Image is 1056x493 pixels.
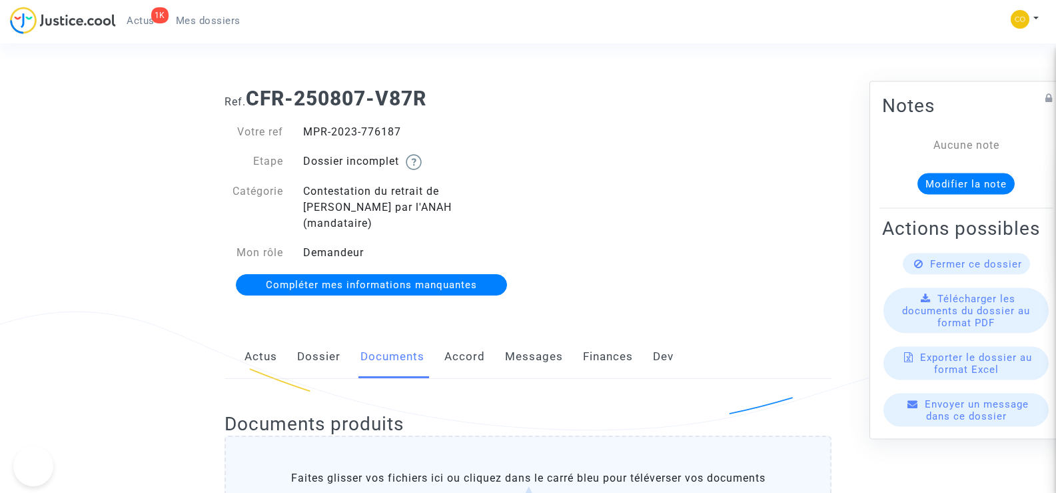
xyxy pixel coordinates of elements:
[225,95,246,108] span: Ref.
[215,183,293,231] div: Catégorie
[653,335,674,379] a: Dev
[127,15,155,27] span: Actus
[245,335,277,379] a: Actus
[165,11,251,31] a: Mes dossiers
[920,351,1032,375] span: Exporter le dossier au format Excel
[293,124,528,140] div: MPR-2023-776187
[583,335,633,379] a: Finances
[406,154,422,170] img: help.svg
[215,124,293,140] div: Votre ref
[293,153,528,170] div: Dossier incomplet
[882,93,1050,117] h2: Notes
[225,412,831,436] h2: Documents produits
[293,245,528,261] div: Demandeur
[13,446,53,486] iframe: Help Scout Beacon - Open
[116,11,165,31] a: 1KActus
[917,173,1015,194] button: Modifier la note
[444,335,485,379] a: Accord
[297,335,340,379] a: Dossier
[151,7,169,23] div: 1K
[293,183,528,231] div: Contestation du retrait de [PERSON_NAME] par l'ANAH (mandataire)
[176,15,241,27] span: Mes dossiers
[215,245,293,261] div: Mon rôle
[215,153,293,170] div: Etape
[10,7,116,34] img: jc-logo.svg
[930,258,1022,270] span: Fermer ce dossier
[902,137,1030,153] div: Aucune note
[882,216,1050,239] h2: Actions possibles
[1011,10,1029,29] img: 84a266a8493598cb3cce1313e02c3431
[246,87,426,110] b: CFR-250807-V87R
[902,292,1030,328] span: Télécharger les documents du dossier au format PDF
[505,335,563,379] a: Messages
[360,335,424,379] a: Documents
[266,279,477,291] span: Compléter mes informations manquantes
[925,398,1029,422] span: Envoyer un message dans ce dossier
